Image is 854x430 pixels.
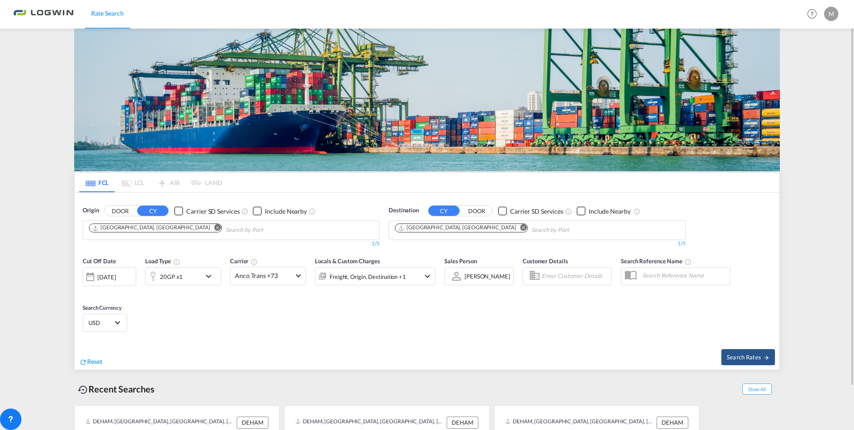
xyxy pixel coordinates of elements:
button: Search Ratesicon-arrow-right [721,349,775,365]
button: CY [137,206,168,216]
div: [DATE] [97,273,116,281]
div: Hamburg, DEHAM [92,224,210,232]
input: Search Reference Name [638,269,730,282]
md-icon: icon-chevron-down [422,271,433,282]
div: Carrier SD Services [186,207,239,216]
button: DOOR [105,206,136,216]
div: DEHAM [237,417,268,428]
span: Cut Off Date [83,257,116,265]
span: Anco Trans +73 [235,271,293,280]
md-select: Select Currency: $ USDUnited States Dollar [88,316,122,329]
div: Freight Origin Destination Factory Stuffing [330,270,406,283]
div: Include Nearby [589,207,631,216]
div: M [824,7,838,21]
md-icon: Unchecked: Search for CY (Container Yard) services for all selected carriers.Checked : Search for... [565,208,572,215]
div: DEHAM, Hamburg, Germany, Western Europe, Europe [505,417,654,428]
span: Carrier [230,257,258,265]
img: bc73a0e0d8c111efacd525e4c8ad7d32.png [13,4,74,24]
div: 20GP x1icon-chevron-down [145,267,221,285]
span: Search Reference Name [621,257,692,265]
button: CY [428,206,460,216]
span: Destination [389,206,419,215]
md-checkbox: Checkbox No Ink [174,206,239,215]
md-icon: icon-chevron-down [203,271,218,282]
input: Chips input. [532,223,616,237]
span: Help [804,6,820,21]
md-icon: Unchecked: Search for CY (Container Yard) services for all selected carriers.Checked : Search for... [241,208,248,215]
span: Reset [87,358,102,365]
div: DEHAM, Hamburg, Germany, Western Europe, Europe [85,417,234,428]
button: DOOR [461,206,492,216]
div: 1/5 [389,240,686,248]
span: Customer Details [523,257,568,265]
span: Show All [742,384,772,395]
div: Recent Searches [74,379,158,399]
div: 20GP x1 [160,270,183,283]
span: Search Rates [727,354,770,361]
md-icon: icon-information-outline [173,258,180,266]
md-pagination-wrapper: Use the left and right arrow keys to navigate between tabs [79,173,222,192]
div: 1/5 [83,240,380,248]
md-chips-wrap: Chips container. Use arrow keys to select chips. [394,221,620,237]
span: Search Currency [83,304,121,311]
div: [PERSON_NAME] [465,273,510,280]
span: Origin [83,206,99,215]
md-checkbox: Checkbox No Ink [253,206,307,215]
div: Carrier SD Services [510,207,563,216]
span: Locals & Custom Charges [315,257,380,265]
div: Help [804,6,824,22]
button: Remove [514,224,527,233]
md-tab-item: FCL [79,173,115,192]
div: Press delete to remove this chip. [398,224,518,232]
span: USD [88,319,113,327]
span: Sales Person [444,257,477,265]
span: Load Type [145,257,180,265]
div: DEHAM [447,417,478,428]
div: OriginDOOR CY Checkbox No InkUnchecked: Search for CY (Container Yard) services for all selected ... [75,193,779,369]
div: DEHAM, Hamburg, Germany, Western Europe, Europe [295,417,444,428]
md-icon: icon-refresh [79,358,87,366]
md-chips-wrap: Chips container. Use arrow keys to select chips. [88,221,314,237]
md-datepicker: Select [83,285,89,297]
input: Enter Customer Details [542,270,609,283]
button: Remove [208,224,222,233]
span: Rate Search [91,9,124,17]
md-select: Sales Person: Michael Below [464,270,511,282]
md-checkbox: Checkbox No Ink [498,206,563,215]
md-checkbox: Checkbox No Ink [577,206,631,215]
img: bild-fuer-ratentool.png [74,29,780,171]
div: Include Nearby [265,207,307,216]
md-icon: Unchecked: Ignores neighbouring ports when fetching rates.Checked : Includes neighbouring ports w... [633,208,640,215]
input: Chips input. [226,223,310,237]
md-icon: Your search will be saved by the below given name [685,258,692,266]
div: Freight Origin Destination Factory Stuffingicon-chevron-down [315,267,435,285]
div: Press delete to remove this chip. [92,224,212,232]
div: Jebel Ali, AEJEA [398,224,516,232]
md-icon: The selected Trucker/Carrierwill be displayed in the rate results If the rates are from another f... [251,258,258,266]
md-icon: Unchecked: Ignores neighbouring ports when fetching rates.Checked : Includes neighbouring ports w... [309,208,316,215]
div: icon-refreshReset [79,357,102,367]
div: [DATE] [83,267,136,286]
md-icon: icon-arrow-right [763,354,770,361]
div: DEHAM [657,417,688,428]
md-icon: icon-backup-restore [78,384,88,395]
